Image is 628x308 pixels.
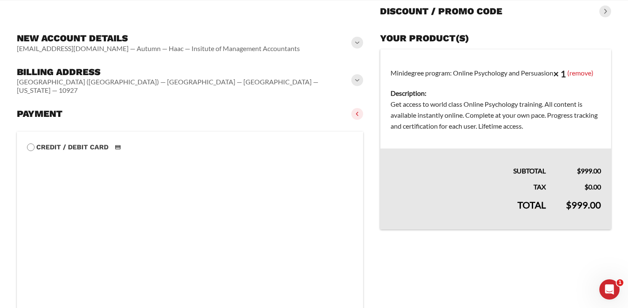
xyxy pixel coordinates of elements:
dd: Get access to world class Online Psychology training. All content is available instantly online. ... [391,99,601,132]
span: $ [566,199,571,211]
strong: × 1 [553,68,566,79]
h3: Discount / promo code [380,5,502,17]
h3: Payment [17,108,62,120]
span: 1 [617,279,623,286]
input: Credit / Debit CardCredit / Debit Card [27,143,35,151]
bdi: 999.00 [566,199,601,211]
bdi: 0.00 [585,183,601,191]
label: Credit / Debit Card [27,142,353,153]
bdi: 999.00 [577,167,601,175]
a: (remove) [567,68,593,76]
h3: New account details [17,32,300,44]
th: Subtotal [380,149,556,176]
th: Total [380,192,556,230]
th: Tax [380,176,556,192]
h3: Billing address [17,66,353,78]
vaadin-horizontal-layout: [GEOGRAPHIC_DATA] ([GEOGRAPHIC_DATA]) — [GEOGRAPHIC_DATA] — [GEOGRAPHIC_DATA] — [US_STATE] — 10927 [17,78,353,95]
span: $ [585,183,588,191]
dt: Description: [391,88,601,99]
td: Minidegree program: Online Psychology and Persuasion [380,49,611,149]
iframe: Intercom live chat [599,279,620,300]
span: $ [577,167,581,175]
img: Credit / Debit Card [110,142,126,152]
vaadin-horizontal-layout: [EMAIL_ADDRESS][DOMAIN_NAME] — Autumn — Haac — Insitute of Management Accountants [17,44,300,53]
